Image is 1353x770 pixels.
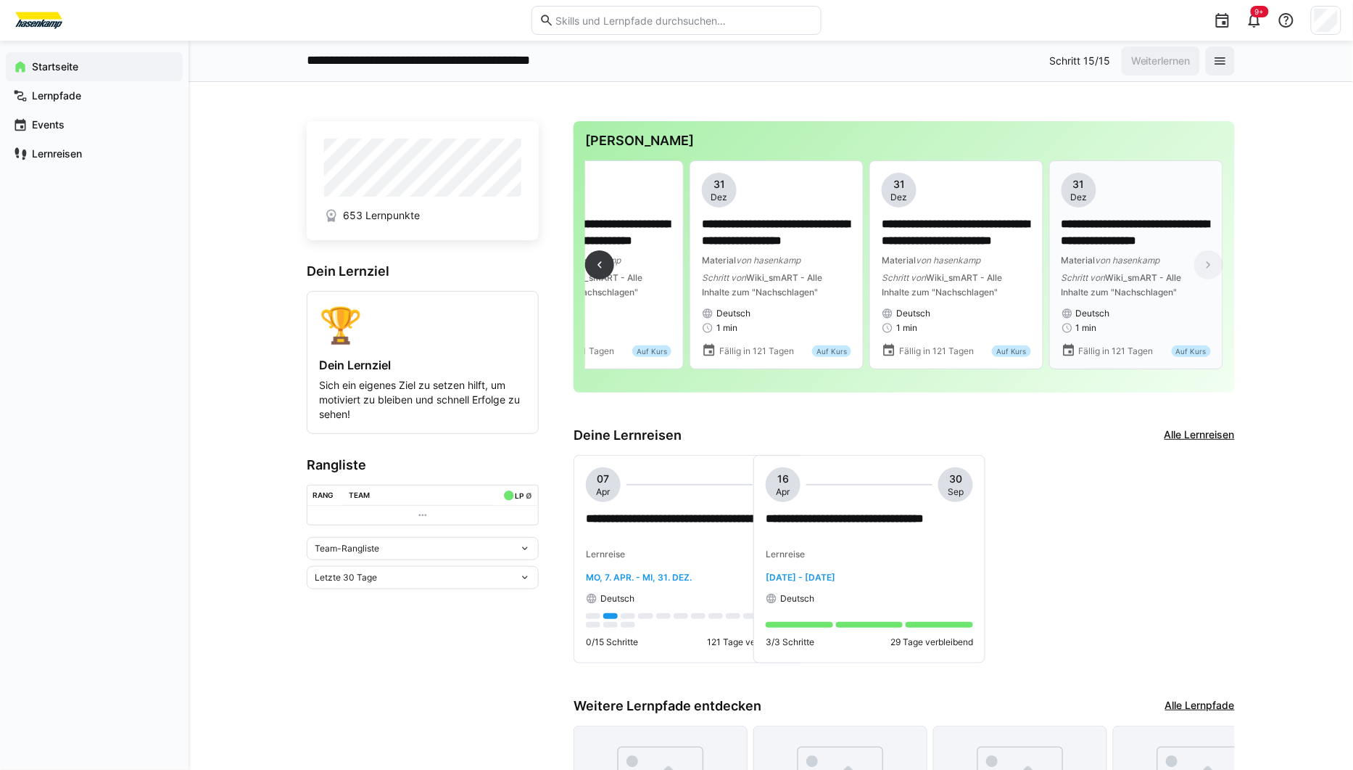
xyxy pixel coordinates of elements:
[1049,54,1110,68] p: Schritt 15/15
[882,255,916,266] span: Material
[766,572,835,583] span: [DATE] - [DATE]
[1076,322,1097,334] span: 1 min
[1079,345,1154,357] span: Fällig in 121 Tagen
[319,358,526,372] h4: Dein Lernziel
[526,488,532,501] a: ø
[890,636,973,648] p: 29 Tage verbleibend
[766,636,814,648] p: 3/3 Schritte
[307,263,539,279] h3: Dein Lernziel
[586,636,638,648] p: 0/15 Schritte
[574,427,682,443] h3: Deine Lernreisen
[1076,308,1110,319] span: Deutsch
[1073,177,1085,192] span: 31
[736,255,800,266] span: von hasenkamp
[882,272,926,283] span: Schritt von
[1122,46,1200,75] button: Weiterlernen
[1062,272,1106,283] span: Schritt von
[702,272,746,283] span: Schritt von
[916,255,980,266] span: von hasenkamp
[1129,54,1193,68] span: Weiterlernen
[896,308,930,319] span: Deutsch
[777,472,789,486] span: 16
[719,345,794,357] span: Fällig in 121 Tagen
[716,308,750,319] span: Deutsch
[600,593,634,605] span: Deutsch
[1164,427,1235,443] a: Alle Lernreisen
[574,698,761,714] h3: Weitere Lernpfade entdecken
[711,192,728,203] span: Dez
[515,491,524,500] div: LP
[713,177,725,192] span: 31
[1062,255,1096,266] span: Material
[780,593,814,605] span: Deutsch
[597,486,611,498] span: Apr
[1096,255,1160,266] span: von hasenkamp
[882,272,1002,298] span: Wiki_smART - Alle Inhalte zum "Nachschlagen"
[777,486,790,498] span: Apr
[899,345,974,357] span: Fällig in 121 Tagen
[702,255,736,266] span: Material
[315,543,379,554] span: Team-Rangliste
[707,636,793,648] p: 121 Tage verbleibend
[766,549,805,560] span: Lernreise
[319,378,526,422] p: Sich ein eigenes Ziel zu setzen hilft, um motiviert zu bleiben und schnell Erfolge zu sehen!
[992,345,1031,357] div: Auf Kurs
[716,322,737,334] span: 1 min
[1172,345,1211,357] div: Auf Kurs
[349,491,371,499] div: Team
[948,486,964,498] span: Sep
[896,322,917,334] span: 1 min
[586,572,692,583] span: Mo, 7. Apr. - Mi, 31. Dez.
[702,272,822,298] span: Wiki_smART - Alle Inhalte zum "Nachschlagen"
[315,572,377,583] span: Letzte 30 Tage
[343,208,420,223] span: 653 Lernpunkte
[632,345,671,357] div: Auf Kurs
[319,303,526,346] div: 🏆
[891,192,908,203] span: Dez
[1255,7,1265,16] span: 9+
[1071,192,1088,203] span: Dez
[585,133,1223,149] h3: [PERSON_NAME]
[949,472,962,486] span: 30
[307,457,539,473] h3: Rangliste
[1062,272,1182,298] span: Wiki_smART - Alle Inhalte zum "Nachschlagen"
[1165,698,1235,714] a: Alle Lernpfade
[554,14,814,27] input: Skills und Lernpfade durchsuchen…
[597,472,610,486] span: 07
[313,491,334,499] div: Rang
[893,177,905,192] span: 31
[812,345,851,357] div: Auf Kurs
[586,549,625,560] span: Lernreise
